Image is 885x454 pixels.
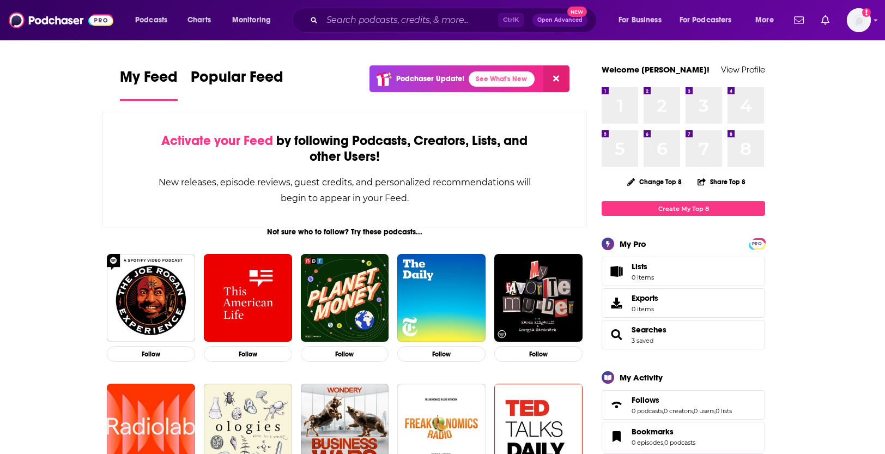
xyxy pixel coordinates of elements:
span: Bookmarks [632,427,674,437]
span: Follows [632,395,659,405]
a: See What's New [469,71,535,87]
a: 0 creators [664,407,693,415]
a: Bookmarks [605,429,627,444]
img: My Favorite Murder with Karen Kilgariff and Georgia Hardstark [494,254,583,342]
a: Show notifications dropdown [817,11,834,29]
button: Follow [397,346,486,362]
button: Share Top 8 [697,171,746,192]
span: Lists [605,264,627,279]
a: Charts [180,11,217,29]
span: My Feed [120,68,178,93]
span: , [663,439,664,446]
span: New [567,7,587,17]
svg: Add a profile image [862,8,871,17]
img: Podchaser - Follow, Share and Rate Podcasts [9,10,113,31]
a: Exports [602,288,765,318]
button: Show profile menu [847,8,871,32]
button: Follow [494,346,583,362]
a: Show notifications dropdown [790,11,808,29]
span: Exports [632,293,658,303]
div: Search podcasts, credits, & more... [302,8,607,33]
div: My Pro [620,239,646,249]
div: Not sure who to follow? Try these podcasts... [102,227,587,237]
span: Bookmarks [602,422,765,451]
button: Follow [204,346,292,362]
input: Search podcasts, credits, & more... [322,11,498,29]
a: Popular Feed [191,68,283,101]
span: Open Advanced [537,17,583,23]
span: Podcasts [135,13,167,28]
span: Monitoring [232,13,271,28]
span: Exports [605,295,627,311]
span: Logged in as bridget.oleary [847,8,871,32]
a: 0 podcasts [632,407,663,415]
span: More [755,13,774,28]
img: User Profile [847,8,871,32]
span: Searches [602,320,765,349]
span: , [693,407,694,415]
img: Planet Money [301,254,389,342]
a: Searches [632,325,666,335]
button: Open AdvancedNew [532,14,587,27]
span: , [714,407,716,415]
button: Change Top 8 [621,175,688,189]
a: View Profile [721,64,765,75]
span: Charts [187,13,211,28]
a: 3 saved [632,337,653,344]
a: 0 lists [716,407,732,415]
span: , [663,407,664,415]
a: PRO [750,239,763,247]
button: open menu [748,11,787,29]
span: Lists [632,262,647,271]
button: Follow [301,346,389,362]
span: For Business [619,13,662,28]
p: Podchaser Update! [396,74,464,83]
div: by following Podcasts, Creators, Lists, and other Users! [157,133,532,165]
span: PRO [750,240,763,248]
a: 0 episodes [632,439,663,446]
a: Searches [605,327,627,342]
a: Create My Top 8 [602,201,765,216]
button: open menu [128,11,181,29]
button: open menu [611,11,675,29]
img: This American Life [204,254,292,342]
a: Follows [632,395,732,405]
a: Lists [602,257,765,286]
a: Follows [605,397,627,413]
span: Popular Feed [191,68,283,93]
div: My Activity [620,372,663,383]
button: Follow [107,346,195,362]
span: 0 items [632,305,658,313]
div: New releases, episode reviews, guest credits, and personalized recommendations will begin to appe... [157,174,532,206]
button: open menu [225,11,285,29]
a: 0 podcasts [664,439,695,446]
a: Welcome [PERSON_NAME]! [602,64,710,75]
img: The Daily [397,254,486,342]
span: For Podcasters [680,13,732,28]
span: Activate your Feed [161,132,273,149]
span: 0 items [632,274,654,281]
span: Follows [602,390,765,420]
a: 0 users [694,407,714,415]
span: Lists [632,262,654,271]
a: Bookmarks [632,427,695,437]
a: My Feed [120,68,178,101]
span: Ctrl K [498,13,524,27]
button: open menu [672,11,748,29]
img: The Joe Rogan Experience [107,254,195,342]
